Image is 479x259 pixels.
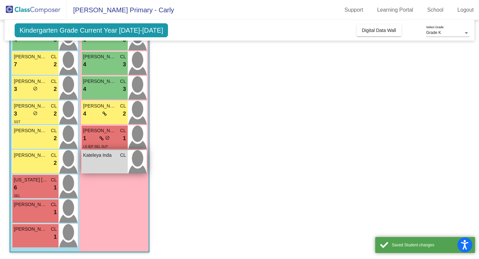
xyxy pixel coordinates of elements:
span: [PERSON_NAME] [83,53,116,60]
span: [PERSON_NAME] [14,201,47,208]
span: CL [51,78,57,85]
span: Grade K [426,30,441,35]
span: 6 [14,183,17,192]
span: 2 [54,60,57,69]
span: [PERSON_NAME] [83,103,116,110]
span: [PERSON_NAME] [14,103,47,110]
span: 1 [123,134,126,143]
span: 1 [83,134,86,143]
span: CL [51,201,57,208]
span: [PERSON_NAME] [14,53,47,60]
span: CL [120,152,126,159]
span: 3 [14,85,17,94]
span: CL [51,176,57,183]
span: 2 [54,110,57,118]
span: CL [51,103,57,110]
span: [PERSON_NAME] [83,127,116,134]
button: Digital Data Wall [357,24,401,36]
span: 3 [14,110,17,118]
span: do_not_disturb_alt [105,135,110,140]
span: CL [120,78,126,85]
span: [PERSON_NAME] [14,127,47,134]
span: Digital Data Wall [362,28,396,33]
span: do_not_disturb_alt [33,86,38,91]
span: 4 [83,85,86,94]
span: CL [51,226,57,233]
span: CL [120,127,126,134]
span: CL [120,103,126,110]
div: Saved Student changes [392,242,470,248]
span: LS IEP SEL SLP [83,145,108,148]
span: 7 [14,60,17,69]
span: [PERSON_NAME] [14,152,47,159]
span: 1 [54,183,57,192]
span: 3 [123,60,126,69]
a: Logout [452,5,479,15]
span: [PERSON_NAME] Primary - Carly [67,5,174,15]
span: SEL [14,194,20,198]
span: SST [14,120,20,124]
span: [PERSON_NAME] [83,78,116,85]
span: 1 [54,233,57,241]
span: CL [51,53,57,60]
span: [PERSON_NAME] [14,226,47,233]
span: [PERSON_NAME] [14,78,47,85]
span: CL [120,53,126,60]
span: 2 [54,159,57,167]
span: 2 [123,110,126,118]
a: School [422,5,449,15]
span: 1 [54,208,57,217]
span: [US_STATE] [PERSON_NAME] [14,176,47,183]
span: 4 [83,110,86,118]
span: do_not_disturb_alt [33,111,38,116]
a: Support [339,5,369,15]
span: CL [51,127,57,134]
span: Kindergarten Grade Current Year [DATE]-[DATE] [15,23,168,37]
span: 2 [54,85,57,94]
a: Learning Portal [372,5,419,15]
span: 2 [54,134,57,143]
span: CL [51,152,57,159]
span: Kateleya Inda [83,152,116,159]
span: 4 [83,60,86,69]
span: 3 [123,85,126,94]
